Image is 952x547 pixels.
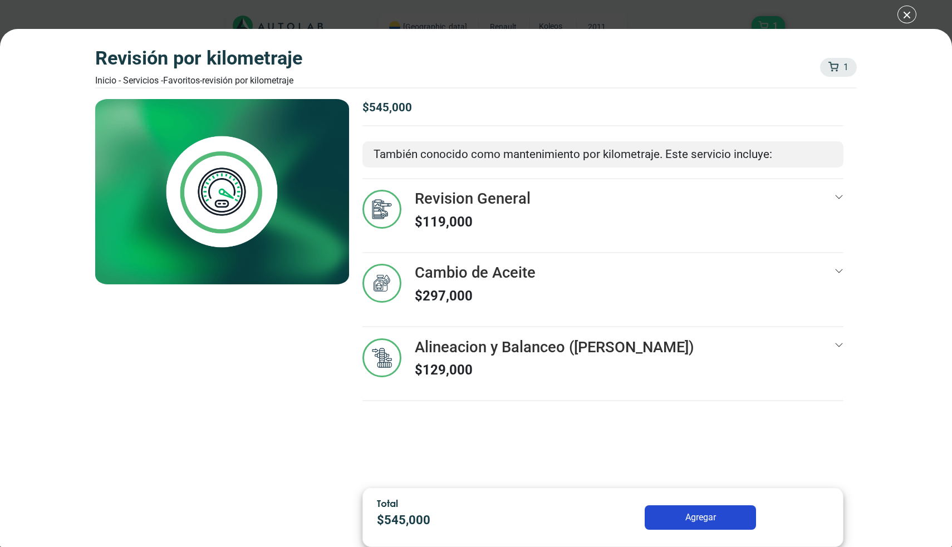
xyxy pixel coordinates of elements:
h3: Revision General [415,190,531,208]
div: Inicio - Servicios - Favoritos - [95,74,302,87]
img: alineacion_y_balanceo-v3.svg [362,338,401,377]
p: $ 297,000 [415,287,536,307]
span: Total [377,498,398,509]
h3: Revisión por Kilometraje [95,47,302,70]
p: $ 119,000 [415,213,531,233]
p: $ 545,000 [377,511,556,529]
button: Agregar [645,505,756,530]
p: $ 129,000 [415,361,694,381]
img: cambio_de_aceite-v3.svg [362,264,401,303]
h3: Cambio de Aceite [415,264,536,282]
h3: Alineacion y Balanceo ([PERSON_NAME]) [415,338,694,357]
p: También conocido como mantenimiento por kilometraje. Este servicio incluye: [374,146,832,163]
p: $ 545,000 [362,99,843,116]
font: Revisión por Kilometraje [202,75,293,86]
img: revision_general-v3.svg [362,190,401,229]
